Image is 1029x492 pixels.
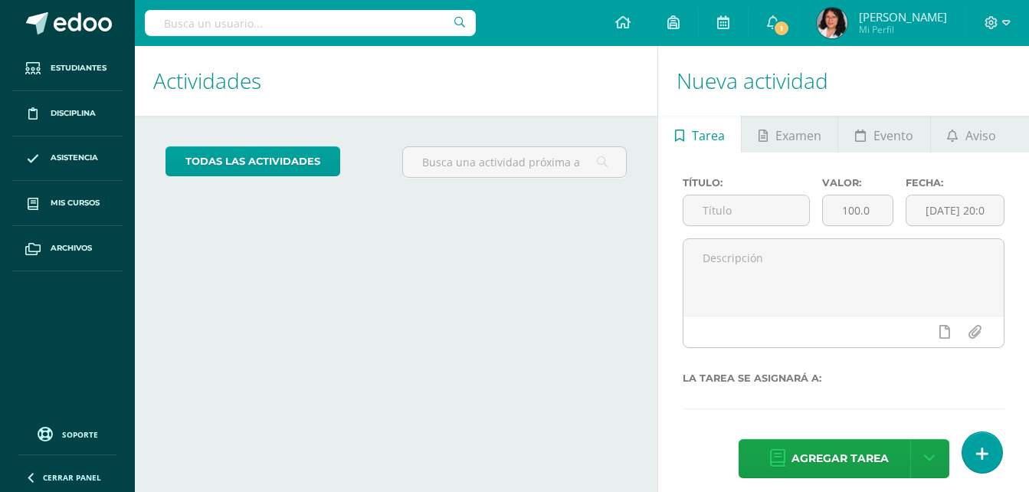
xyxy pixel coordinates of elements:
label: Valor: [822,177,893,189]
a: Archivos [12,226,123,271]
input: Busca un usuario... [145,10,476,36]
span: Aviso [965,117,996,154]
input: Busca una actividad próxima aquí... [403,147,626,177]
span: Mi Perfil [859,23,947,36]
a: Tarea [658,116,741,153]
input: Fecha de entrega [906,195,1004,225]
span: 1 [773,20,790,37]
a: Disciplina [12,91,123,136]
a: Aviso [931,116,1013,153]
a: Estudiantes [12,46,123,91]
h1: Nueva actividad [677,46,1011,116]
img: 6c4ed624df2ef078b3316a21fee1d7c6.png [817,8,847,38]
span: [PERSON_NAME] [859,9,947,25]
label: Fecha: [906,177,1004,189]
span: Tarea [692,117,725,154]
h1: Actividades [153,46,639,116]
span: Asistencia [51,152,98,164]
input: Título [683,195,809,225]
a: Mis cursos [12,181,123,226]
span: Estudiantes [51,62,107,74]
label: La tarea se asignará a: [683,372,1004,384]
span: Mis cursos [51,197,100,209]
span: Agregar tarea [791,440,889,477]
a: Examen [742,116,837,153]
span: Examen [775,117,821,154]
span: Evento [873,117,913,154]
span: Soporte [62,429,98,440]
a: Evento [838,116,929,153]
input: Puntos máximos [823,195,893,225]
label: Título: [683,177,810,189]
span: Archivos [51,242,92,254]
a: Soporte [18,423,116,444]
span: Cerrar panel [43,472,101,483]
span: Disciplina [51,107,96,120]
a: todas las Actividades [165,146,340,176]
a: Asistencia [12,136,123,182]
